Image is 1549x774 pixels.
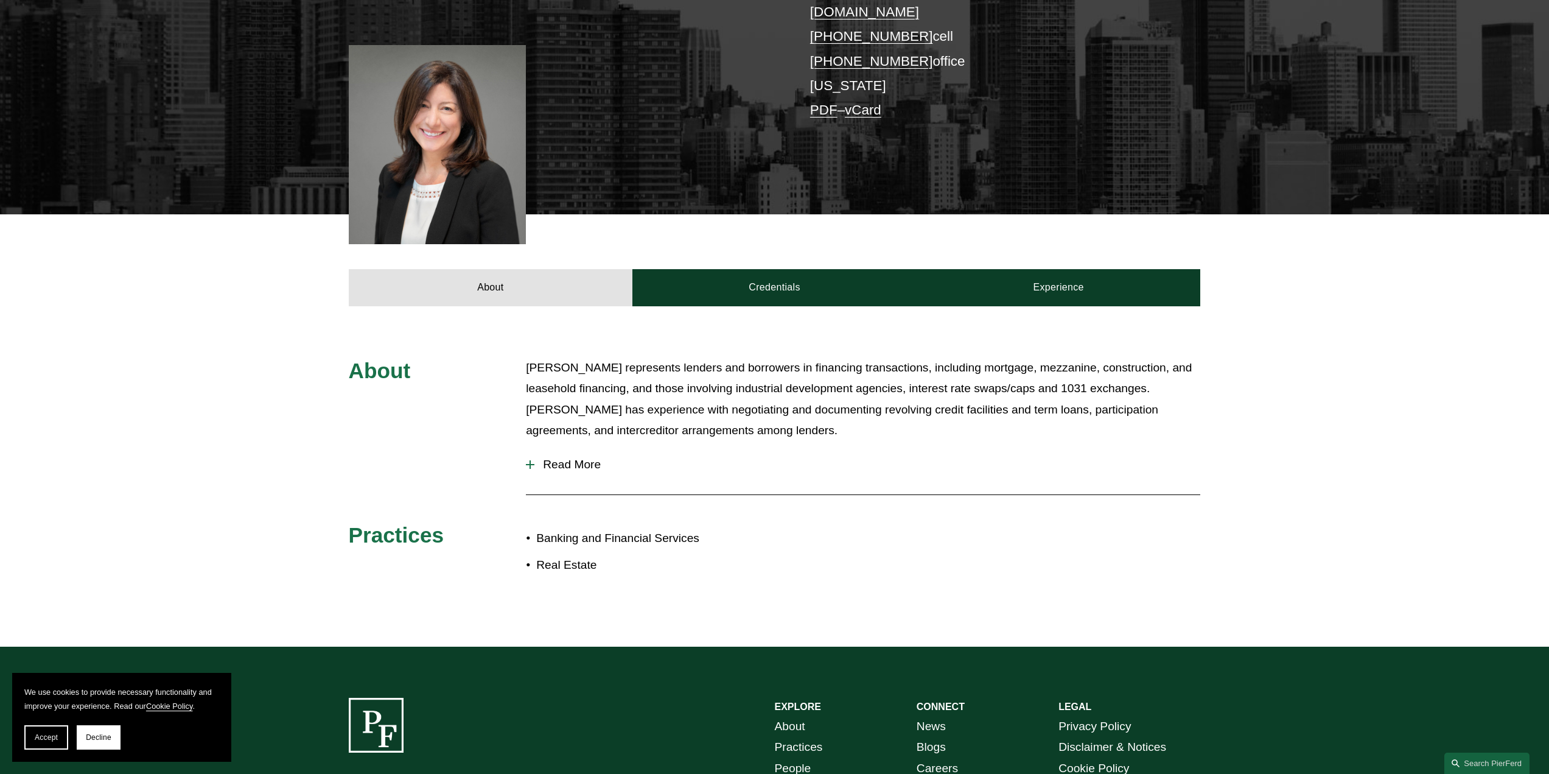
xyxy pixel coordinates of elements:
a: About [349,269,633,306]
a: [PHONE_NUMBER] [810,29,933,44]
p: We use cookies to provide necessary functionality and improve your experience. Read our . [24,685,219,713]
button: Decline [77,725,121,750]
a: Practices [775,737,823,758]
a: Credentials [632,269,917,306]
a: About [775,716,805,737]
p: Real Estate [536,555,774,576]
span: Accept [35,733,58,742]
a: PDF [810,102,837,118]
button: Accept [24,725,68,750]
a: vCard [845,102,881,118]
p: [PERSON_NAME] represents lenders and borrowers in financing transactions, including mortgage, mez... [526,357,1200,442]
span: Read More [534,458,1200,471]
strong: CONNECT [917,702,965,712]
a: [PHONE_NUMBER] [810,54,933,69]
section: Cookie banner [12,673,231,762]
span: Decline [86,733,111,742]
a: Privacy Policy [1058,716,1131,737]
strong: EXPLORE [775,702,821,712]
a: Search this site [1444,753,1530,774]
span: Practices [349,523,444,547]
a: Disclaimer & Notices [1058,737,1166,758]
p: Banking and Financial Services [536,528,774,549]
a: Experience [917,269,1201,306]
strong: LEGAL [1058,702,1091,712]
span: About [349,359,411,382]
button: Read More [526,449,1200,480]
a: Cookie Policy [146,702,193,711]
a: News [917,716,946,737]
a: Blogs [917,737,946,758]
